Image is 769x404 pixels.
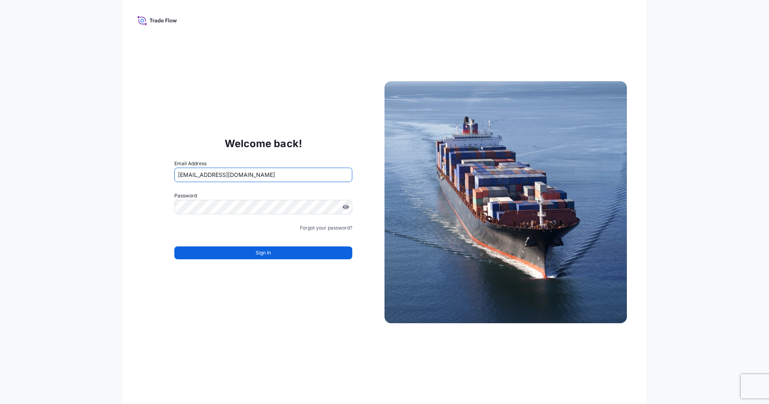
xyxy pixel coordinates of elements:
label: Password [174,192,352,200]
input: example@gmail.com [174,168,352,182]
button: Show password [343,204,349,210]
a: Forgot your password? [300,224,352,232]
button: Sign In [174,246,352,259]
label: Email Address [174,160,207,168]
img: Ship illustration [384,81,627,323]
p: Welcome back! [225,137,302,150]
span: Sign In [256,249,271,257]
